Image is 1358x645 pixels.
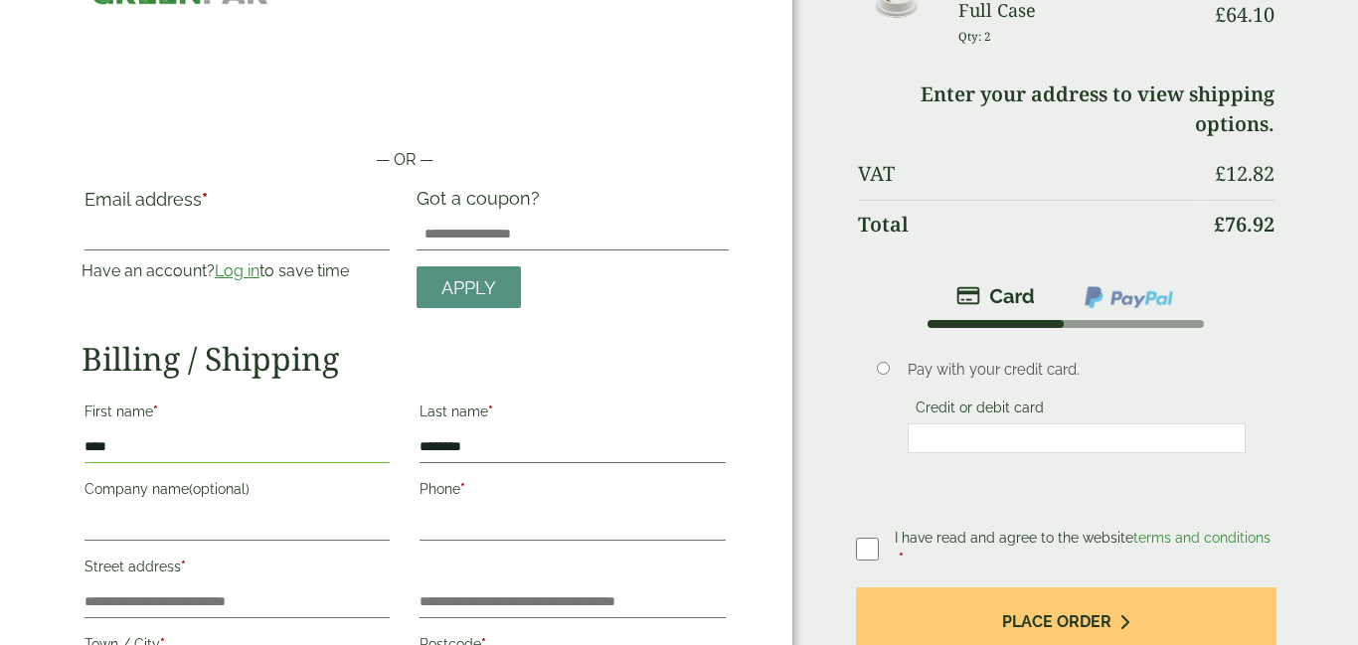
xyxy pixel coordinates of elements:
[189,481,250,497] span: (optional)
[153,403,158,419] abbr: required
[181,559,186,574] abbr: required
[858,200,1200,248] th: Total
[1215,160,1226,187] span: £
[858,71,1274,148] td: Enter your address to view shipping options.
[417,188,548,219] label: Got a coupon?
[1133,530,1271,546] a: terms and conditions
[488,403,493,419] abbr: required
[82,340,729,378] h2: Billing / Shipping
[460,481,465,497] abbr: required
[420,475,725,509] label: Phone
[85,553,390,586] label: Street address
[85,475,390,509] label: Company name
[1215,160,1274,187] bdi: 12.82
[82,148,729,172] p: — OR —
[908,400,1052,421] label: Credit or debit card
[1083,284,1175,310] img: ppcp-gateway.png
[1215,1,1226,28] span: £
[908,359,1247,381] p: Pay with your credit card.
[202,189,208,210] abbr: required
[956,284,1035,308] img: stripe.png
[215,261,259,280] a: Log in
[417,266,521,309] a: Apply
[82,259,393,283] p: Have an account? to save time
[85,191,390,219] label: Email address
[85,398,390,431] label: First name
[420,398,725,431] label: Last name
[441,277,496,299] span: Apply
[958,29,991,44] small: Qty: 2
[1214,211,1225,238] span: £
[82,84,729,124] iframe: Secure payment button frame
[914,429,1241,447] iframe: Secure card payment input frame
[899,551,904,566] abbr: required
[1215,1,1274,28] bdi: 64.10
[895,530,1271,546] span: I have read and agree to the website
[1214,211,1274,238] bdi: 76.92
[858,150,1200,198] th: VAT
